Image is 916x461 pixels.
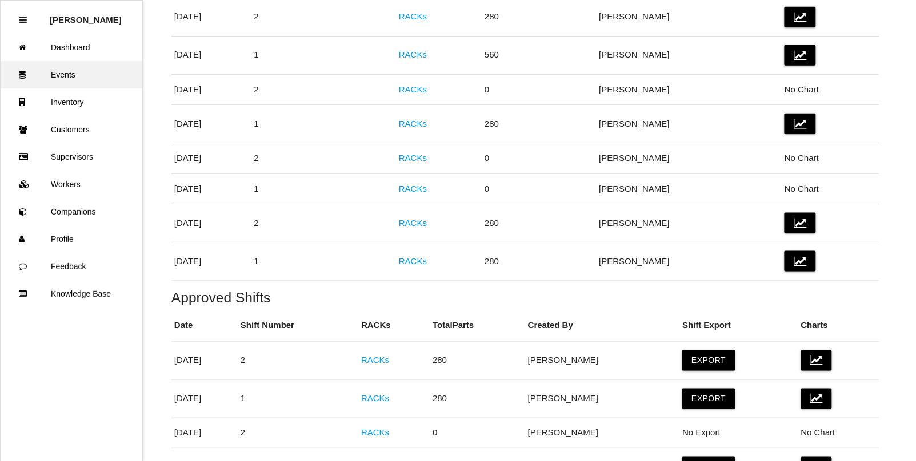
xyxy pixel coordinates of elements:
[361,394,389,403] a: RACKs
[171,290,879,305] h5: Approved Shifts
[171,242,251,281] td: [DATE]
[482,242,596,281] td: 280
[361,355,389,365] a: RACKs
[1,171,142,198] a: Workers
[597,173,782,204] td: [PERSON_NAME]
[597,204,782,242] td: [PERSON_NAME]
[19,6,27,34] div: Close
[1,116,142,143] a: Customers
[597,36,782,74] td: [PERSON_NAME]
[597,242,782,281] td: [PERSON_NAME]
[238,418,358,448] td: 2
[1,143,142,171] a: Supervisors
[430,418,525,448] td: 0
[50,6,122,25] p: Rosie Blandino
[525,418,679,448] td: [PERSON_NAME]
[251,74,396,105] td: 2
[482,173,596,204] td: 0
[399,119,427,128] a: RACKs
[798,311,879,341] th: Charts
[525,311,679,341] th: Created By
[399,50,427,59] a: RACKs
[358,311,430,341] th: RACKs
[251,143,396,174] td: 2
[251,242,396,281] td: 1
[238,379,358,418] td: 1
[682,350,735,371] button: Export
[482,105,596,143] td: 280
[1,280,142,308] a: Knowledge Base
[1,61,142,88] a: Events
[597,74,782,105] td: [PERSON_NAME]
[171,311,238,341] th: Date
[798,418,879,448] td: No Chart
[171,379,238,418] td: [DATE]
[482,143,596,174] td: 0
[399,11,427,21] a: RACKs
[682,389,735,409] button: Export
[1,225,142,253] a: Profile
[1,253,142,280] a: Feedback
[399,218,427,228] a: RACKs
[399,256,427,266] a: RACKs
[525,379,679,418] td: [PERSON_NAME]
[238,311,358,341] th: Shift Number
[171,105,251,143] td: [DATE]
[238,341,358,379] td: 2
[482,74,596,105] td: 0
[679,311,798,341] th: Shift Export
[251,204,396,242] td: 2
[171,204,251,242] td: [DATE]
[361,428,389,438] a: RACKs
[679,418,798,448] td: No Export
[782,143,879,174] td: No Chart
[251,105,396,143] td: 1
[399,153,427,163] a: RACKs
[171,74,251,105] td: [DATE]
[399,84,427,94] a: RACKs
[399,184,427,193] a: RACKs
[171,341,238,379] td: [DATE]
[171,36,251,74] td: [DATE]
[171,143,251,174] td: [DATE]
[597,105,782,143] td: [PERSON_NAME]
[1,88,142,116] a: Inventory
[597,143,782,174] td: [PERSON_NAME]
[251,36,396,74] td: 1
[482,36,596,74] td: 560
[525,341,679,379] td: [PERSON_NAME]
[430,341,525,379] td: 280
[171,173,251,204] td: [DATE]
[430,379,525,418] td: 280
[482,204,596,242] td: 280
[251,173,396,204] td: 1
[171,418,238,448] td: [DATE]
[430,311,525,341] th: Total Parts
[782,74,879,105] td: No Chart
[1,198,142,225] a: Companions
[782,173,879,204] td: No Chart
[1,34,142,61] a: Dashboard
